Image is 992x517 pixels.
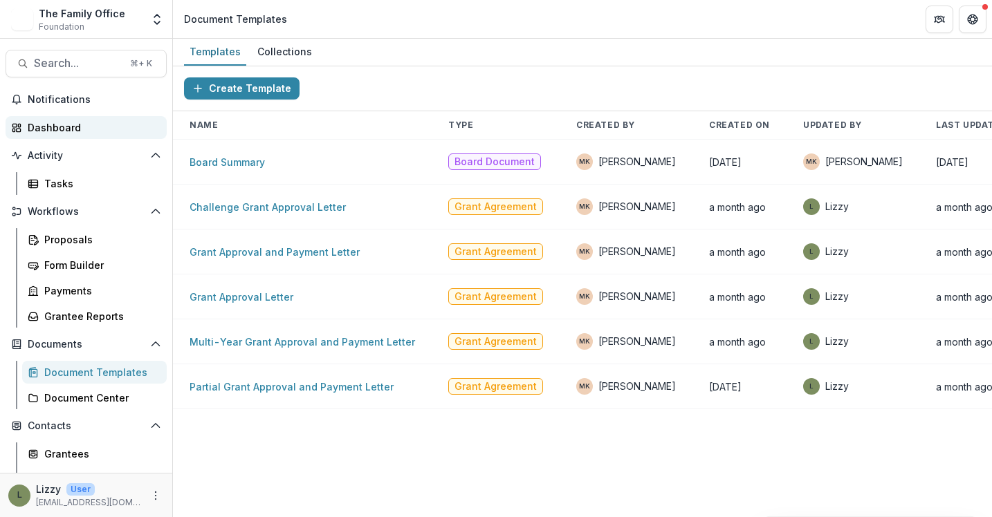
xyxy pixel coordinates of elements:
[809,293,814,300] div: Lizzy
[579,338,590,345] div: Maya Kuppermann
[44,446,156,461] div: Grantees
[44,283,156,298] div: Payments
[692,111,787,140] th: Created On
[44,232,156,247] div: Proposals
[22,279,167,302] a: Payments
[926,6,953,33] button: Partners
[6,88,167,111] button: Notifications
[825,335,849,348] span: Lizzy
[22,386,167,409] a: Document Center
[579,293,590,300] div: Maya Kuppermann
[22,254,167,276] a: Form Builder
[28,150,145,162] span: Activity
[825,379,849,393] span: Lizzy
[44,472,156,487] div: Communications
[17,491,22,500] div: Lizzy
[184,41,246,62] div: Templates
[825,155,903,169] span: [PERSON_NAME]
[6,415,167,437] button: Open Contacts
[825,200,849,214] span: Lizzy
[39,21,84,33] span: Foundation
[39,6,125,21] div: The Family Office
[579,158,590,165] div: Maya Kuppermann
[709,291,766,303] span: a month ago
[454,381,537,393] span: Grant Agreement
[252,39,318,66] a: Collections
[598,379,676,393] span: [PERSON_NAME]
[28,206,145,218] span: Workflows
[709,201,766,213] span: a month ago
[190,381,394,393] a: Partial Grant Approval and Payment Letter
[825,245,849,258] span: Lizzy
[809,383,814,390] div: Lizzy
[22,228,167,251] a: Proposals
[454,156,535,168] span: Board Document
[22,361,167,384] a: Document Templates
[178,9,293,29] nav: breadcrumb
[252,41,318,62] div: Collections
[44,176,156,191] div: Tasks
[34,57,122,70] span: Search...
[598,155,676,169] span: [PERSON_NAME]
[598,200,676,214] span: [PERSON_NAME]
[28,339,145,350] span: Documents
[22,172,167,195] a: Tasks
[787,111,919,140] th: Updated By
[184,77,300,100] button: Create Template
[190,246,360,258] a: Grant Approval and Payment Letter
[809,338,814,345] div: Lizzy
[147,6,167,33] button: Open entity switcher
[454,246,537,258] span: Grant Agreement
[28,420,145,432] span: Contacts
[825,290,849,303] span: Lizzy
[454,201,537,213] span: Grant Agreement
[936,156,968,168] span: [DATE]
[6,333,167,355] button: Open Documents
[6,116,167,139] a: Dashboard
[44,258,156,272] div: Form Builder
[28,94,161,106] span: Notifications
[173,111,432,140] th: Name
[147,487,164,504] button: More
[6,200,167,223] button: Open Workflows
[579,383,590,390] div: Maya Kuppermann
[598,290,676,303] span: [PERSON_NAME]
[36,482,61,496] p: Lizzy
[454,291,537,303] span: Grant Agreement
[6,50,167,77] button: Search...
[560,111,692,140] th: Created By
[709,381,742,393] span: [DATE]
[709,336,766,348] span: a month ago
[809,248,814,255] div: Lizzy
[579,203,590,210] div: Maya Kuppermann
[36,496,142,509] p: [EMAIL_ADDRESS][DOMAIN_NAME]
[709,246,766,258] span: a month ago
[28,120,156,135] div: Dashboard
[190,201,346,213] a: Challenge Grant Approval Letter
[432,111,560,140] th: Type
[598,245,676,258] span: [PERSON_NAME]
[809,203,814,210] div: Lizzy
[190,291,293,303] a: Grant Approval Letter
[709,156,742,168] span: [DATE]
[66,483,95,496] p: User
[44,309,156,323] div: Grantee Reports
[959,6,986,33] button: Get Help
[184,39,246,66] a: Templates
[11,8,33,30] img: The Family Office
[184,12,287,26] div: Document Templates
[806,158,817,165] div: Maya Kuppermann
[190,336,415,348] a: Multi-Year Grant Approval and Payment Letter
[190,156,265,168] a: Board Summary
[22,442,167,465] a: Grantees
[579,248,590,255] div: Maya Kuppermann
[598,335,676,348] span: [PERSON_NAME]
[454,336,537,348] span: Grant Agreement
[44,391,156,405] div: Document Center
[6,144,167,167] button: Open Activity
[127,56,155,71] div: ⌘ + K
[22,468,167,491] a: Communications
[22,305,167,328] a: Grantee Reports
[44,365,156,379] div: Document Templates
